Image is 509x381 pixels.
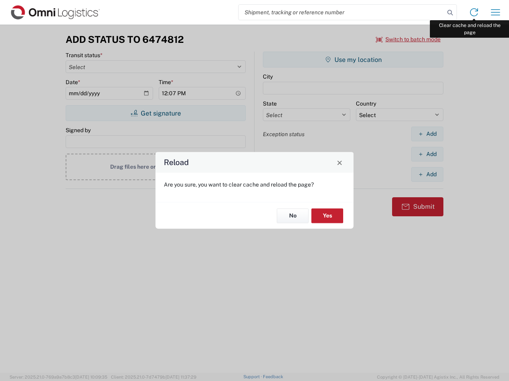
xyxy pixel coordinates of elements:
input: Shipment, tracking or reference number [239,5,445,20]
button: Close [334,157,345,168]
p: Are you sure, you want to clear cache and reload the page? [164,181,345,188]
button: Yes [311,208,343,223]
h4: Reload [164,157,189,168]
button: No [277,208,309,223]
